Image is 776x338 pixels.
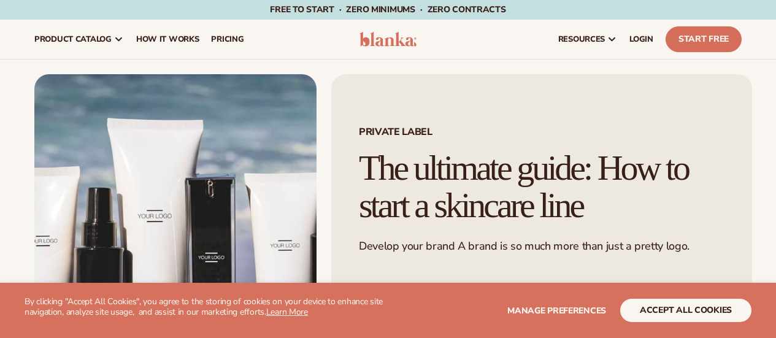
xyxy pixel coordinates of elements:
[620,299,751,322] button: accept all cookies
[205,20,250,59] a: pricing
[359,32,417,47] img: logo
[136,34,199,44] span: How It Works
[552,20,623,59] a: resources
[507,305,606,317] span: Manage preferences
[130,20,206,59] a: How It Works
[34,34,112,44] span: product catalog
[25,297,388,318] p: By clicking "Accept All Cookies", you agree to the storing of cookies on your device to enhance s...
[266,306,308,318] a: Learn More
[359,150,724,225] h1: The ultimate guide: How to start a skincare line
[359,127,724,137] span: PRIVATE LABEL
[507,299,606,322] button: Manage preferences
[623,20,659,59] a: LOGIN
[666,26,742,52] a: Start Free
[629,34,653,44] span: LOGIN
[270,4,505,15] span: Free to start · ZERO minimums · ZERO contracts
[28,20,130,59] a: product catalog
[558,34,605,44] span: resources
[359,239,724,253] p: Develop your brand A brand is so much more than just a pretty logo.
[211,34,244,44] span: pricing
